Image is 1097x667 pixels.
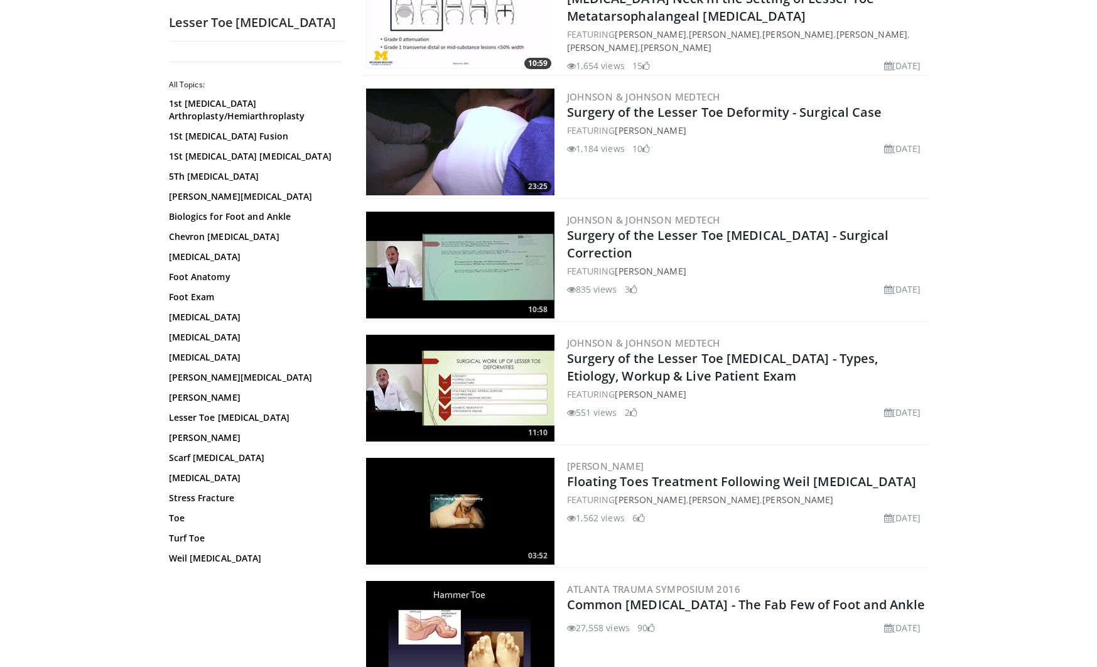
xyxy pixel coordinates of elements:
[567,493,926,506] div: FEATURING , ,
[632,511,645,524] li: 6
[524,427,551,438] span: 11:10
[169,552,338,565] a: Weil [MEDICAL_DATA]
[567,388,926,401] div: FEATURING
[169,14,345,31] h2: Lesser Toe [MEDICAL_DATA]
[567,214,720,226] a: Johnson & Johnson MedTech
[169,291,338,303] a: Foot Exam
[169,371,338,384] a: [PERSON_NAME][MEDICAL_DATA]
[366,458,554,565] a: 03:52
[169,431,338,444] a: [PERSON_NAME]
[366,89,554,195] img: 2ff6e8ae-8266-4f41-b0c4-0a30788aed14.300x170_q85_crop-smart_upscale.jpg
[567,264,926,278] div: FEATURING
[169,411,338,424] a: Lesser Toe [MEDICAL_DATA]
[567,104,882,121] a: Surgery of the Lesser Toe Deformity - Surgical Case
[762,494,833,506] a: [PERSON_NAME]
[884,621,921,634] li: [DATE]
[169,170,338,183] a: 5Th [MEDICAL_DATA]
[567,473,916,490] a: Floating Toes Treatment Following Weil [MEDICAL_DATA]
[366,212,554,318] img: 6f08180f-b22d-49dc-b8ab-ca48fe36f9dd.300x170_q85_crop-smart_upscale.jpg
[615,494,686,506] a: [PERSON_NAME]
[567,621,630,634] li: 27,558 views
[567,124,926,137] div: FEATURING
[366,335,554,442] img: 876776f4-beff-48a2-8f2d-2485991dd7c7.300x170_q85_crop-smart_upscale.jpg
[884,406,921,419] li: [DATE]
[884,59,921,72] li: [DATE]
[524,58,551,69] span: 10:59
[169,130,338,143] a: 1St [MEDICAL_DATA] Fusion
[524,181,551,192] span: 23:25
[689,28,760,40] a: [PERSON_NAME]
[615,28,686,40] a: [PERSON_NAME]
[615,265,686,277] a: [PERSON_NAME]
[169,230,338,243] a: Chevron [MEDICAL_DATA]
[567,90,720,103] a: Johnson & Johnson MedTech
[567,337,720,349] a: Johnson & Johnson MedTech
[169,351,338,364] a: [MEDICAL_DATA]
[640,41,711,53] a: [PERSON_NAME]
[567,41,638,53] a: [PERSON_NAME]
[567,59,625,72] li: 1,654 views
[169,452,338,464] a: Scarf [MEDICAL_DATA]
[169,472,338,484] a: [MEDICAL_DATA]
[169,391,338,404] a: [PERSON_NAME]
[567,583,741,595] a: Atlanta Trauma Symposium 2016
[689,494,760,506] a: [PERSON_NAME]
[169,532,338,545] a: Turf Toe
[884,142,921,155] li: [DATE]
[884,511,921,524] li: [DATE]
[567,460,644,472] a: [PERSON_NAME]
[567,283,617,296] li: 835 views
[567,596,925,613] a: Common [MEDICAL_DATA] - The Fab Few of Foot and Ankle
[567,28,926,54] div: FEATURING , , , , ,
[625,283,637,296] li: 3
[169,512,338,524] a: Toe
[366,458,554,565] img: e8727479-caec-40c0-98c7-fd03fd20de59.300x170_q85_crop-smart_upscale.jpg
[366,89,554,195] a: 23:25
[366,335,554,442] a: 11:10
[524,304,551,315] span: 10:58
[637,621,655,634] li: 90
[884,283,921,296] li: [DATE]
[169,311,338,323] a: [MEDICAL_DATA]
[169,331,338,344] a: [MEDICAL_DATA]
[169,80,342,90] h2: All Topics:
[366,212,554,318] a: 10:58
[836,28,907,40] a: [PERSON_NAME]
[567,406,617,419] li: 551 views
[567,142,625,155] li: 1,184 views
[169,271,338,283] a: Foot Anatomy
[632,142,650,155] li: 10
[169,190,338,203] a: [PERSON_NAME][MEDICAL_DATA]
[169,210,338,223] a: Biologics for Foot and Ankle
[524,550,551,561] span: 03:52
[632,59,650,72] li: 15
[169,251,338,263] a: [MEDICAL_DATA]
[762,28,833,40] a: [PERSON_NAME]
[567,511,625,524] li: 1,562 views
[615,388,686,400] a: [PERSON_NAME]
[169,97,338,122] a: 1st [MEDICAL_DATA] Arthroplasty/Hemiarthroplasty
[625,406,637,419] li: 2
[615,124,686,136] a: [PERSON_NAME]
[169,492,338,504] a: Stress Fracture
[567,350,878,384] a: Surgery of the Lesser Toe [MEDICAL_DATA] - Types, Etiology, Workup & Live Patient Exam
[169,150,338,163] a: 1St [MEDICAL_DATA] [MEDICAL_DATA]
[567,227,889,261] a: Surgery of the Lesser Toe [MEDICAL_DATA] - Surgical Correction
